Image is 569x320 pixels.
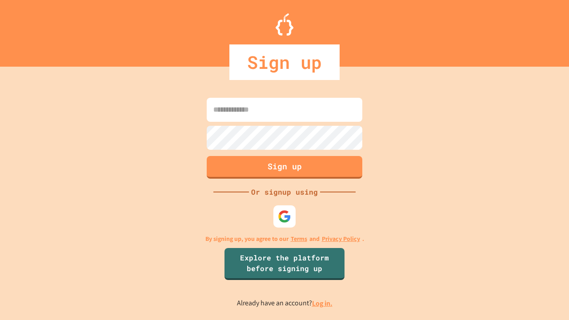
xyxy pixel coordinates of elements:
[276,13,293,36] img: Logo.svg
[237,298,333,309] p: Already have an account?
[278,210,291,223] img: google-icon.svg
[249,187,320,197] div: Or signup using
[291,234,307,244] a: Terms
[312,299,333,308] a: Log in.
[205,234,364,244] p: By signing up, you agree to our and .
[224,248,345,280] a: Explore the platform before signing up
[229,44,340,80] div: Sign up
[322,234,360,244] a: Privacy Policy
[207,156,362,179] button: Sign up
